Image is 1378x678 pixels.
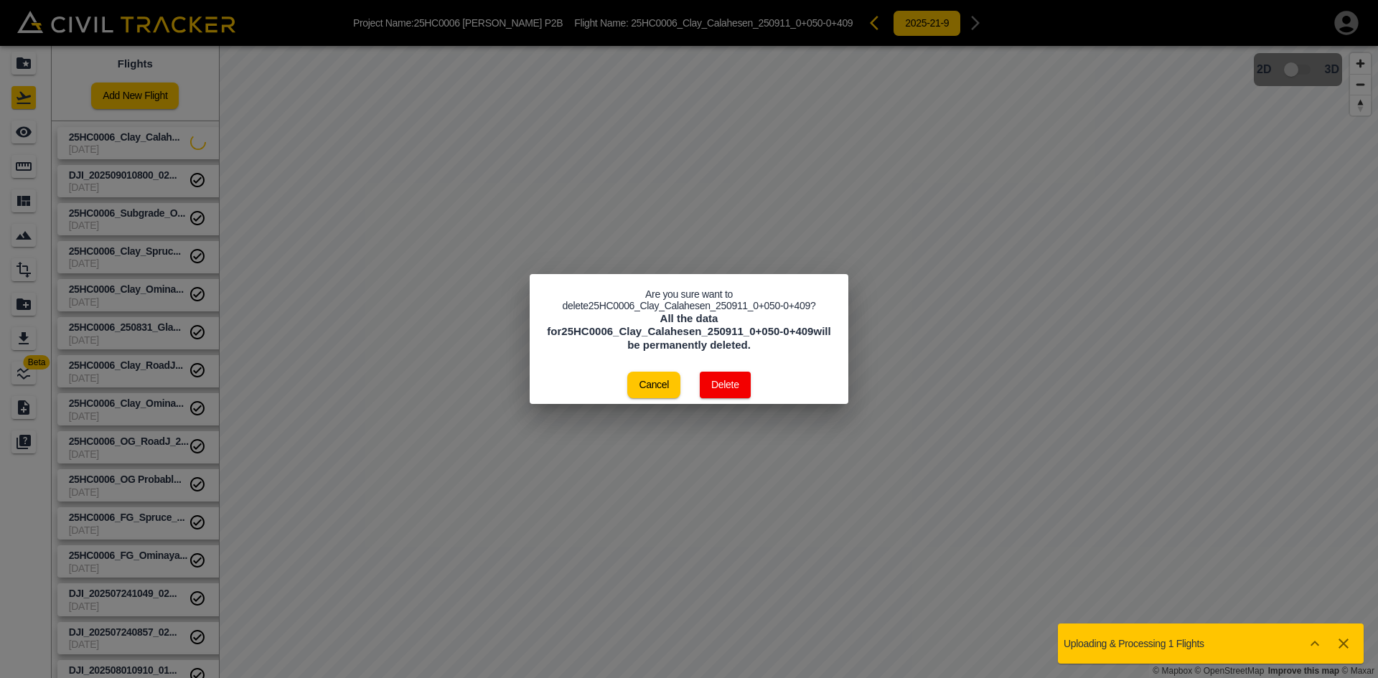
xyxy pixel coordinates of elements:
[1064,638,1204,649] p: Uploading & Processing 1 Flights
[547,288,831,312] p: Are you sure want to delete 25HC0006_Clay_Calahesen_250911_0+050-0+409 ?
[1300,629,1329,658] button: Show more
[700,372,751,398] button: Delete
[627,372,680,398] button: Cancel
[547,312,831,352] h4: All the data for 25HC0006_Clay_Calahesen_250911_0+050-0+409 will be permanently deleted.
